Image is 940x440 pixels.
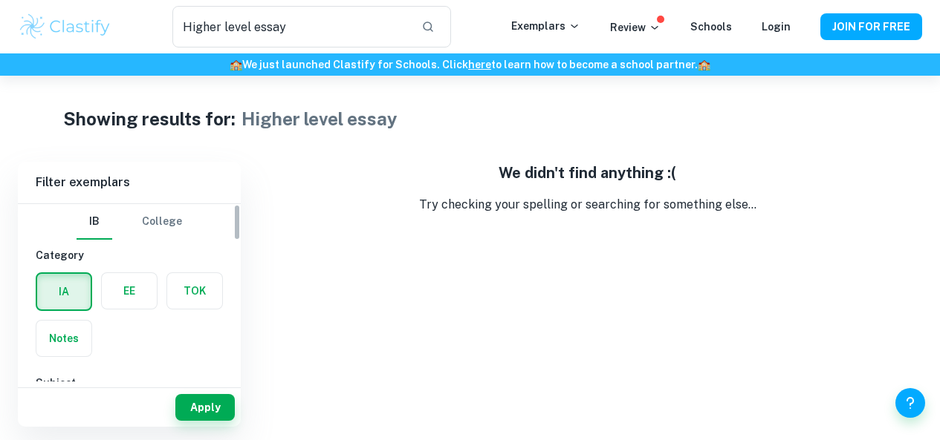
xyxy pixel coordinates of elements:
[102,273,157,309] button: EE
[690,21,732,33] a: Schools
[36,247,223,263] h6: Category
[820,13,922,40] button: JOIN FOR FREE
[172,6,410,47] input: Search for any exemplars...
[3,56,937,73] h6: We just launched Clastify for Schools. Click to learn how to become a school partner.
[468,59,491,70] a: here
[253,162,922,184] h5: We didn't find anything :(
[230,59,242,70] span: 🏫
[37,274,91,309] button: IA
[63,105,236,132] h1: Showing results for:
[167,273,222,309] button: TOK
[77,204,182,240] div: Filter type choice
[253,196,922,214] p: Try checking your spelling or searching for something else...
[18,162,241,203] h6: Filter exemplars
[18,12,112,42] img: Clastify logo
[511,18,580,34] p: Exemplars
[36,321,91,356] button: Notes
[762,21,791,33] a: Login
[77,204,112,240] button: IB
[142,204,182,240] button: College
[242,105,398,132] h1: Higher level essay
[610,19,661,36] p: Review
[895,388,925,418] button: Help and Feedback
[36,375,223,391] h6: Subject
[698,59,710,70] span: 🏫
[175,394,235,421] button: Apply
